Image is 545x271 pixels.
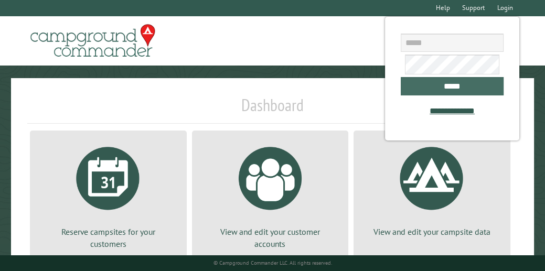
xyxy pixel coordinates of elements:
a: View and edit your customer accounts [205,139,336,250]
h1: Dashboard [27,95,518,124]
p: View and edit your customer accounts [205,226,336,250]
img: Campground Commander [27,20,158,61]
a: Reserve campsites for your customers [42,139,174,250]
p: Reserve campsites for your customers [42,226,174,250]
p: View and edit your campsite data [366,226,498,237]
small: © Campground Commander LLC. All rights reserved. [213,259,332,266]
a: View and edit your campsite data [366,139,498,237]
